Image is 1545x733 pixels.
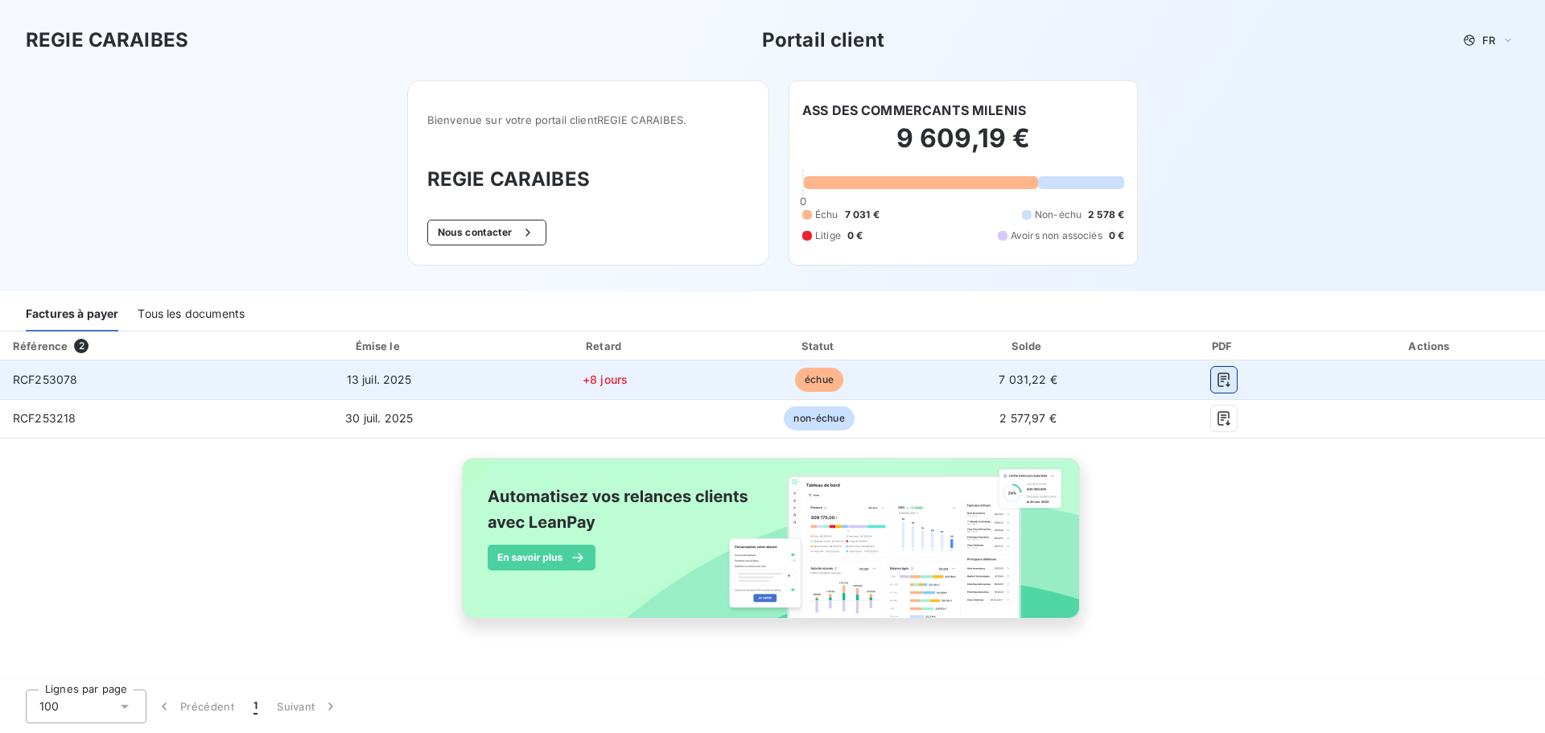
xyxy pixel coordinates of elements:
[847,229,863,243] span: 0 €
[800,195,806,208] span: 0
[138,298,245,331] div: Tous les documents
[583,373,628,386] span: +8 jours
[427,165,749,194] h3: REGIE CARAIBES
[347,373,412,386] span: 13 juil. 2025
[1109,229,1124,243] span: 0 €
[427,113,749,126] span: Bienvenue sur votre portail client REGIE CARAIBES .
[802,122,1124,171] h2: 9 609,19 €
[1482,34,1495,47] span: FR
[1088,208,1124,222] span: 2 578 €
[74,339,89,353] span: 2
[1011,229,1102,243] span: Avoirs non associés
[795,368,843,392] span: échue
[999,373,1057,386] span: 7 031,22 €
[345,411,413,425] span: 30 juil. 2025
[39,698,59,714] span: 100
[13,373,77,386] span: RCF253078
[26,26,188,55] h3: REGIE CARAIBES
[999,411,1057,425] span: 2 577,97 €
[265,338,494,354] div: Émise le
[26,298,118,331] div: Factures à payer
[717,338,922,354] div: Statut
[815,208,838,222] span: Échu
[762,26,884,55] h3: Portail client
[146,690,244,723] button: Précédent
[244,690,267,723] button: 1
[1320,338,1542,354] div: Actions
[267,690,348,723] button: Suivant
[1135,338,1313,354] div: PDF
[1035,208,1081,222] span: Non-échu
[928,338,1127,354] div: Solde
[13,340,68,352] div: Référence
[253,698,257,714] span: 1
[447,448,1098,646] img: banner
[845,208,880,222] span: 7 031 €
[815,229,841,243] span: Litige
[13,411,76,425] span: RCF253218
[501,338,711,354] div: Retard
[427,220,546,245] button: Nous contacter
[784,406,854,430] span: non-échue
[802,101,1026,120] h6: ASS DES COMMERCANTS MILENIS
